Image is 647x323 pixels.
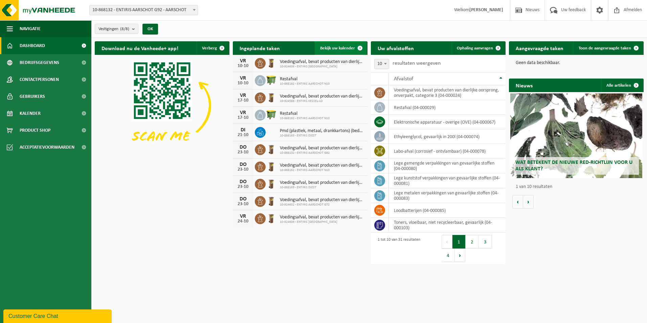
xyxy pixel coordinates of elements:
[573,41,643,55] a: Toon de aangevraagde taken
[236,162,250,167] div: DO
[202,46,217,50] span: Verberg
[469,7,503,13] strong: [PERSON_NAME]
[90,5,198,15] span: 10-868132 - ENTIRIS AARSCHOT G92 - AARSCHOT
[236,145,250,150] div: DO
[280,116,330,121] span: 10-868162 - ENTIRIS AARSCHOT N10
[280,146,364,151] span: Voedingsafval, bevat producten van dierlijke oorsprong, onverpakt, categorie 3
[479,235,492,249] button: 3
[236,214,250,219] div: VR
[266,91,277,103] img: WB-0140-HPE-BN-01
[95,55,229,156] img: Download de VHEPlus App
[375,59,389,69] span: 10
[236,219,250,224] div: 24-10
[315,41,367,55] a: Bekijk uw kalender
[389,203,506,218] td: loodbatterijen (04-000085)
[451,41,505,55] a: Ophaling aanvragen
[374,234,420,263] div: 1 tot 10 van 31 resultaten
[389,129,506,144] td: ethyleenglycol, gevaarlijk in 200l (04-000074)
[20,122,50,139] span: Product Shop
[236,196,250,202] div: DO
[393,61,441,66] label: resultaten weergeven
[236,133,250,137] div: 21-10
[389,115,506,129] td: elektronische apparatuur - overige (OVE) (04-000067)
[142,24,158,35] button: OK
[236,76,250,81] div: VR
[266,212,277,224] img: WB-0140-HPE-BN-01
[20,105,41,122] span: Kalender
[280,94,364,99] span: Voedingsafval, bevat producten van dierlijke oorsprong, onverpakt, categorie 3
[466,235,479,249] button: 2
[389,144,506,158] td: labo-afval (corrosief - ontvlambaar) (04-000078)
[280,186,364,190] span: 10-868163 - ENTIRIS DIEST
[389,85,506,100] td: voedingsafval, bevat producten van dierlijke oorsprong, onverpakt, categorie 3 (04-000024)
[509,79,539,92] h2: Nieuws
[455,249,465,262] button: Next
[236,93,250,98] div: VR
[516,185,640,189] p: 1 van 10 resultaten
[236,110,250,115] div: VR
[236,58,250,64] div: VR
[20,71,59,88] span: Contactpersonen
[509,41,570,55] h2: Aangevraagde taken
[20,37,45,54] span: Dashboard
[394,76,413,82] span: Afvalstof
[197,41,229,55] button: Verberg
[280,168,364,172] span: 10-868162 - ENTIRIS AARSCHOT N10
[601,79,643,92] a: Alle artikelen
[320,46,355,50] span: Bekijk uw kalender
[516,61,637,65] p: Geen data beschikbaar.
[120,27,129,31] count: (8/8)
[510,93,642,178] a: Wat betekent de nieuwe RED-richtlijn voor u als klant?
[442,235,452,249] button: Previous
[266,74,277,86] img: WB-1100-HPE-GN-50
[98,24,129,34] span: Vestigingen
[280,65,364,69] span: 10-924606 - ENTIRIS [GEOGRAPHIC_DATA]
[89,5,198,15] span: 10-868132 - ENTIRIS AARSCHOT G92 - AARSCHOT
[280,59,364,65] span: Voedingsafval, bevat producten van dierlijke oorsprong, onverpakt, categorie 3
[236,98,250,103] div: 17-10
[512,195,523,209] button: Vorige
[266,160,277,172] img: WB-0140-HPE-BN-01
[389,173,506,188] td: lege kunststof verpakkingen van gevaarlijke stoffen (04-000081)
[20,88,45,105] span: Gebruikers
[280,180,364,186] span: Voedingsafval, bevat producten van dierlijke oorsprong, onverpakt, categorie 3
[236,115,250,120] div: 17-10
[280,215,364,220] span: Voedingsafval, bevat producten van dierlijke oorsprong, onverpakt, categorie 3
[280,77,330,82] span: Restafval
[280,197,364,203] span: Voedingsafval, bevat producten van dierlijke oorsprong, onverpakt, categorie 3
[266,195,277,207] img: WB-0140-HPE-BN-01
[371,41,421,55] h2: Uw afvalstoffen
[95,24,138,34] button: Vestigingen(8/8)
[20,20,41,37] span: Navigatie
[389,100,506,115] td: restafval (04-000029)
[579,46,631,50] span: Toon de aangevraagde taken
[20,139,74,156] span: Acceptatievoorwaarden
[280,111,330,116] span: Restafval
[280,99,364,103] span: 10-924588 - ENTIRIS KESSEL-LO
[266,109,277,120] img: WB-1100-HPE-GN-50
[280,128,364,134] span: Pmd (plastiek, metaal, drankkartons) (bedrijven)
[233,41,287,55] h2: Ingeplande taken
[442,249,455,262] button: 4
[457,46,493,50] span: Ophaling aanvragen
[236,185,250,189] div: 23-10
[236,81,250,86] div: 10-10
[389,218,506,233] td: toners, vloeibaar, niet recycleerbaar, gevaarlijk (04-000103)
[389,158,506,173] td: lege gemengde verpakkingen van gevaarlijke stoffen (04-000080)
[3,308,113,323] iframe: chat widget
[280,151,364,155] span: 10-868132 - ENTIRIS AARSCHOT G92
[236,64,250,68] div: 10-10
[280,203,364,207] span: 10-924602 - ENTIRIS AARSCHOT G72
[236,179,250,185] div: DO
[280,220,364,224] span: 10-924606 - ENTIRIS [GEOGRAPHIC_DATA]
[515,160,632,172] span: Wat betekent de nieuwe RED-richtlijn voor u als klant?
[280,163,364,168] span: Voedingsafval, bevat producten van dierlijke oorsprong, onverpakt, categorie 3
[236,127,250,133] div: DI
[266,178,277,189] img: WB-0140-HPE-BN-01
[95,41,185,55] h2: Download nu de Vanheede+ app!
[266,143,277,155] img: WB-0140-HPE-BN-01
[20,54,59,71] span: Bedrijfsgegevens
[236,167,250,172] div: 23-10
